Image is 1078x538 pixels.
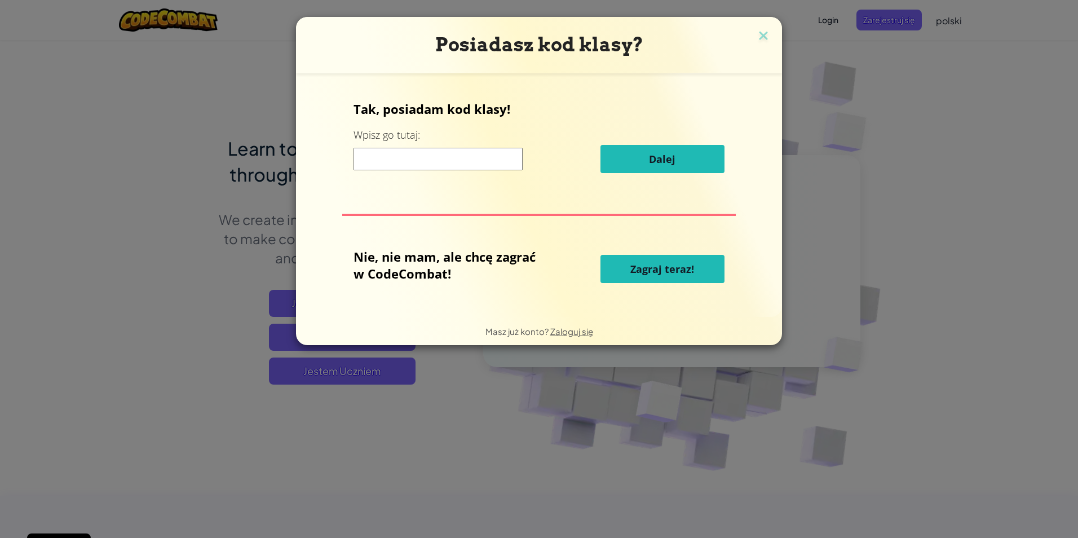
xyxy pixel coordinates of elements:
p: Tak, posiadam kod klasy! [354,100,724,117]
span: Zagraj teraz! [630,262,694,276]
a: Zaloguj się [550,326,593,337]
span: Masz już konto? [485,326,550,337]
label: Wpisz go tutaj: [354,128,420,142]
button: Dalej [600,145,724,173]
span: Posiadasz kod klasy? [435,33,643,56]
span: Dalej [649,152,675,166]
p: Nie, nie mam, ale chcę zagrać w CodeCombat! [354,248,544,282]
button: Zagraj teraz! [600,255,724,283]
img: close icon [756,28,771,45]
